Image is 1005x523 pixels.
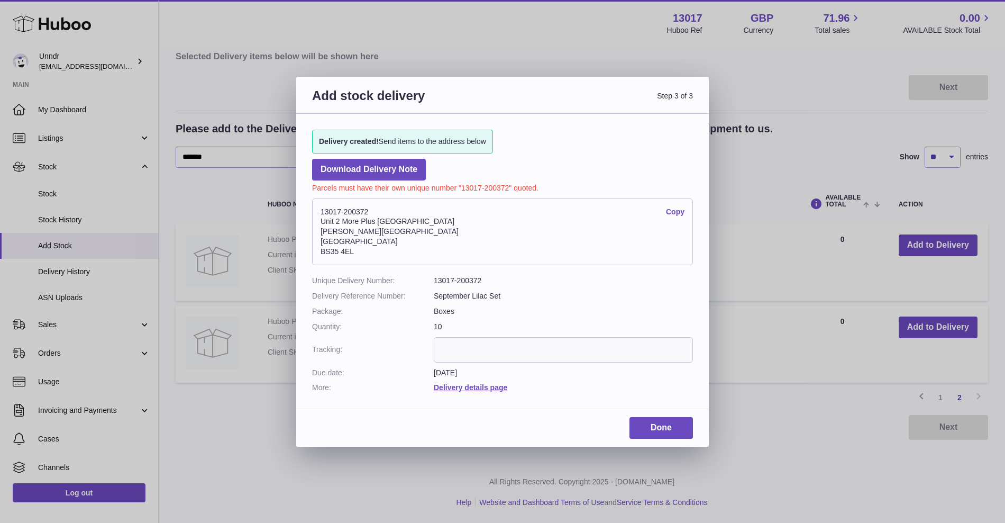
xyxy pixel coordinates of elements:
dt: Tracking: [312,337,434,363]
dd: 10 [434,322,693,332]
dt: More: [312,383,434,393]
span: Step 3 of 3 [502,87,693,116]
a: Delivery details page [434,383,507,392]
dd: September Lilac Set [434,291,693,301]
dt: Unique Delivery Number: [312,276,434,286]
span: Send items to the address below [319,137,486,147]
strong: Delivery created! [319,137,379,146]
dd: Boxes [434,306,693,317]
dd: 13017-200372 [434,276,693,286]
dt: Delivery Reference Number: [312,291,434,301]
dt: Package: [312,306,434,317]
dt: Due date: [312,368,434,378]
a: Copy [666,207,684,217]
p: Parcels must have their own unique number "13017-200372" quoted. [312,181,693,193]
address: 13017-200372 Unit 2 More Plus [GEOGRAPHIC_DATA] [PERSON_NAME][GEOGRAPHIC_DATA] [GEOGRAPHIC_DATA] ... [312,199,693,265]
dd: [DATE] [434,368,693,378]
a: Done [629,417,693,439]
dt: Quantity: [312,322,434,332]
h3: Add stock delivery [312,87,502,116]
a: Download Delivery Note [312,159,426,181]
